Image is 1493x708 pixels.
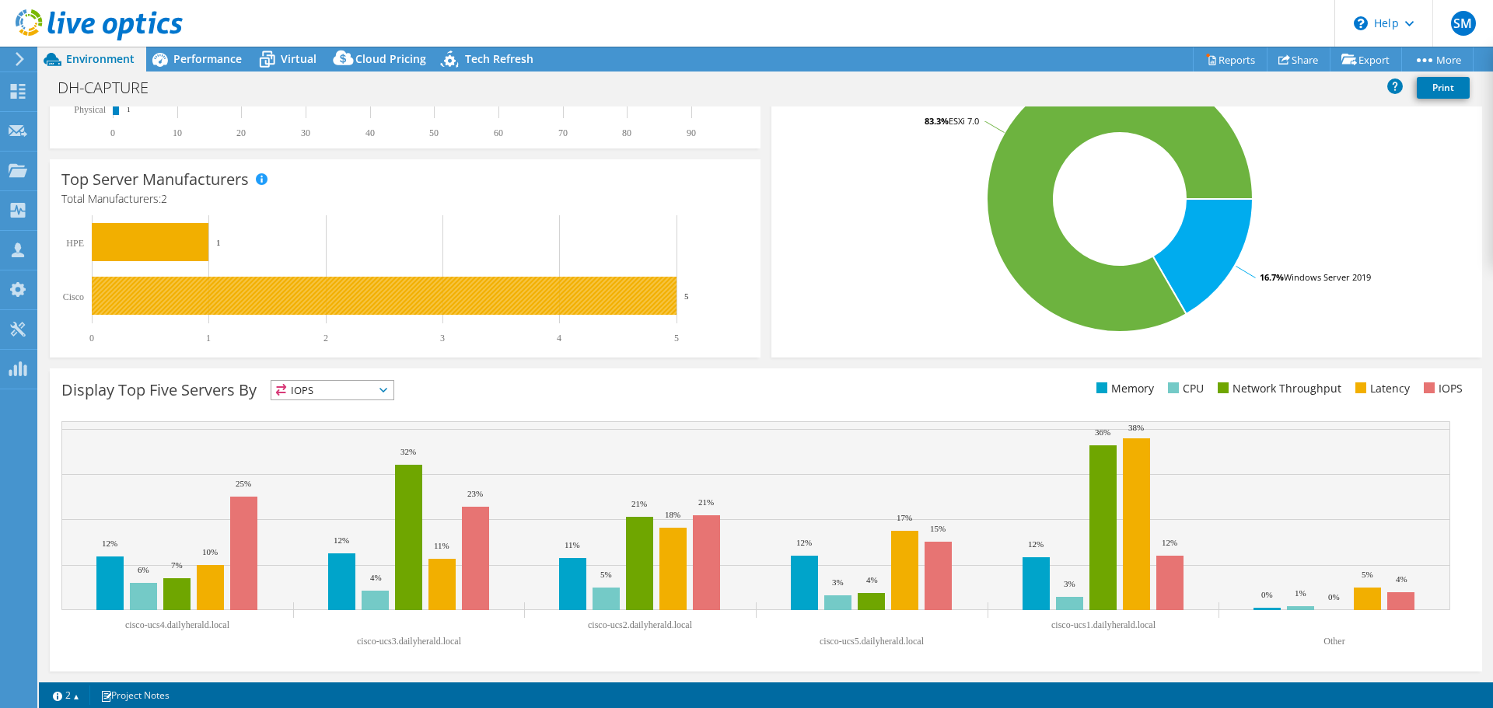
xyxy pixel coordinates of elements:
[930,524,946,533] text: 15%
[138,565,149,574] text: 6%
[1064,579,1075,588] text: 3%
[687,127,696,138] text: 90
[925,115,949,127] tspan: 83.3%
[1164,380,1204,397] li: CPU
[236,127,246,138] text: 20
[357,636,462,647] text: cisco-ucs3.dailyherald.local
[897,513,912,522] text: 17%
[173,127,182,138] text: 10
[334,535,349,545] text: 12%
[1417,77,1470,99] a: Print
[467,489,483,498] text: 23%
[1093,380,1154,397] li: Memory
[1261,590,1273,599] text: 0%
[1095,427,1110,437] text: 36%
[42,685,90,705] a: 2
[1328,592,1340,602] text: 0%
[271,381,393,399] span: IOPS
[949,115,979,127] tspan: ESXi 7.0
[631,499,647,508] text: 21%
[820,636,925,647] text: cisco-ucs5.dailyherald.local
[301,127,310,138] text: 30
[1351,380,1410,397] li: Latency
[51,79,173,96] h1: DH-CAPTURE
[434,541,449,550] text: 11%
[1354,16,1368,30] svg: \n
[557,333,561,344] text: 4
[558,127,568,138] text: 70
[355,51,426,66] span: Cloud Pricing
[63,291,84,302] text: Cisco
[1128,423,1144,432] text: 38%
[1295,588,1306,598] text: 1%
[216,238,221,247] text: 1
[1260,271,1284,283] tspan: 16.7%
[1162,538,1177,547] text: 12%
[74,104,106,115] text: Physical
[66,238,84,249] text: HPE
[89,333,94,344] text: 0
[465,51,533,66] span: Tech Refresh
[565,540,580,549] text: 11%
[61,190,749,208] h4: Total Manufacturers:
[110,127,115,138] text: 0
[127,106,131,113] text: 1
[1420,380,1463,397] li: IOPS
[89,685,180,705] a: Project Notes
[698,497,714,507] text: 21%
[173,51,242,66] span: Performance
[1028,539,1044,549] text: 12%
[684,291,689,301] text: 5
[161,191,167,206] span: 2
[102,539,117,548] text: 12%
[796,538,812,547] text: 12%
[66,51,135,66] span: Environment
[494,127,503,138] text: 60
[1193,47,1267,71] a: Reports
[1323,636,1344,647] text: Other
[1401,47,1474,71] a: More
[202,547,218,556] text: 10%
[206,333,211,344] text: 1
[1284,271,1371,283] tspan: Windows Server 2019
[1214,380,1341,397] li: Network Throughput
[370,573,382,582] text: 4%
[588,619,693,630] text: cisco-ucs2.dailyherald.local
[281,51,316,66] span: Virtual
[674,333,679,344] text: 5
[236,479,251,488] text: 25%
[1396,574,1407,584] text: 4%
[171,560,183,570] text: 7%
[622,127,631,138] text: 80
[1362,570,1373,579] text: 5%
[400,447,416,456] text: 32%
[429,127,439,138] text: 50
[61,171,249,188] h3: Top Server Manufacturers
[440,333,445,344] text: 3
[600,570,612,579] text: 5%
[665,510,680,519] text: 18%
[1330,47,1402,71] a: Export
[323,333,328,344] text: 2
[832,577,844,587] text: 3%
[125,619,230,630] text: cisco-ucs4.dailyherald.local
[866,575,878,584] text: 4%
[1051,619,1156,630] text: cisco-ucs1.dailyherald.local
[1451,11,1476,36] span: SM
[1267,47,1330,71] a: Share
[365,127,375,138] text: 40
